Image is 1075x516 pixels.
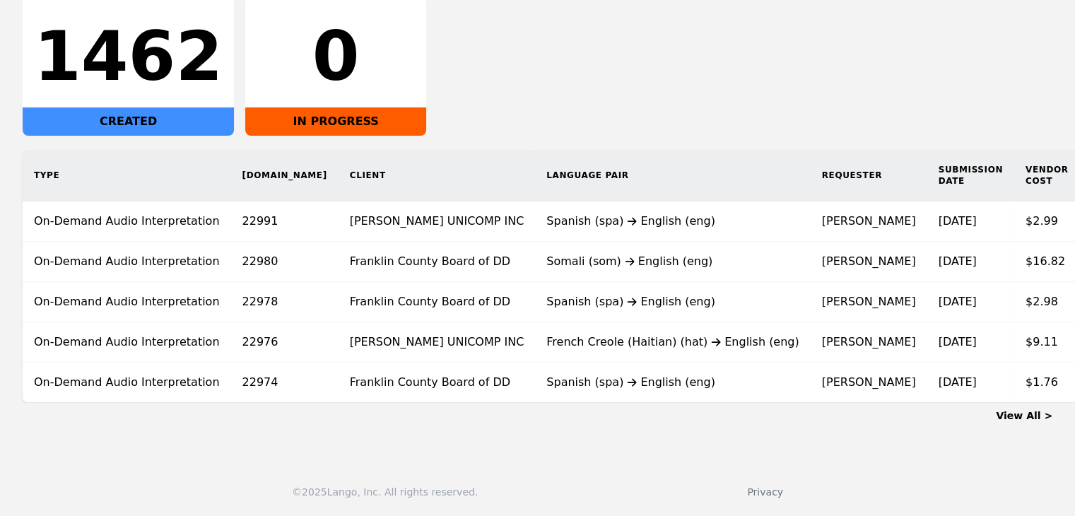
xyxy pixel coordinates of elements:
td: [PERSON_NAME] [811,201,927,242]
td: Franklin County Board of DD [339,363,536,403]
td: [PERSON_NAME] [811,282,927,322]
td: [PERSON_NAME] UNICOMP INC [339,201,536,242]
time: [DATE] [939,335,977,348]
th: [DOMAIN_NAME] [231,150,339,201]
th: Submission Date [927,150,1014,201]
time: [DATE] [939,375,977,389]
td: 22980 [231,242,339,282]
td: Franklin County Board of DD [339,282,536,322]
td: Franklin County Board of DD [339,242,536,282]
td: 22976 [231,322,339,363]
td: [PERSON_NAME] [811,242,927,282]
th: Client [339,150,536,201]
div: 1462 [34,23,223,90]
div: IN PROGRESS [245,107,426,136]
div: Somali (som) English (eng) [546,253,799,270]
time: [DATE] [939,214,977,228]
td: On-Demand Audio Interpretation [23,282,231,322]
div: CREATED [23,107,234,136]
th: Type [23,150,231,201]
div: French Creole (Haitian) (hat) English (eng) [546,334,799,351]
th: Language Pair [535,150,810,201]
a: View All > [996,410,1052,421]
time: [DATE] [939,254,977,268]
td: 22991 [231,201,339,242]
td: [PERSON_NAME] UNICOMP INC [339,322,536,363]
td: 22974 [231,363,339,403]
div: Spanish (spa) English (eng) [546,213,799,230]
td: On-Demand Audio Interpretation [23,363,231,403]
div: © 2025 Lango, Inc. All rights reserved. [292,485,478,499]
td: On-Demand Audio Interpretation [23,242,231,282]
td: [PERSON_NAME] [811,363,927,403]
th: Requester [811,150,927,201]
a: Privacy [747,486,783,498]
td: On-Demand Audio Interpretation [23,322,231,363]
td: On-Demand Audio Interpretation [23,201,231,242]
div: Spanish (spa) English (eng) [546,374,799,391]
time: [DATE] [939,295,977,308]
td: 22978 [231,282,339,322]
div: Spanish (spa) English (eng) [546,293,799,310]
td: [PERSON_NAME] [811,322,927,363]
div: 0 [257,23,415,90]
